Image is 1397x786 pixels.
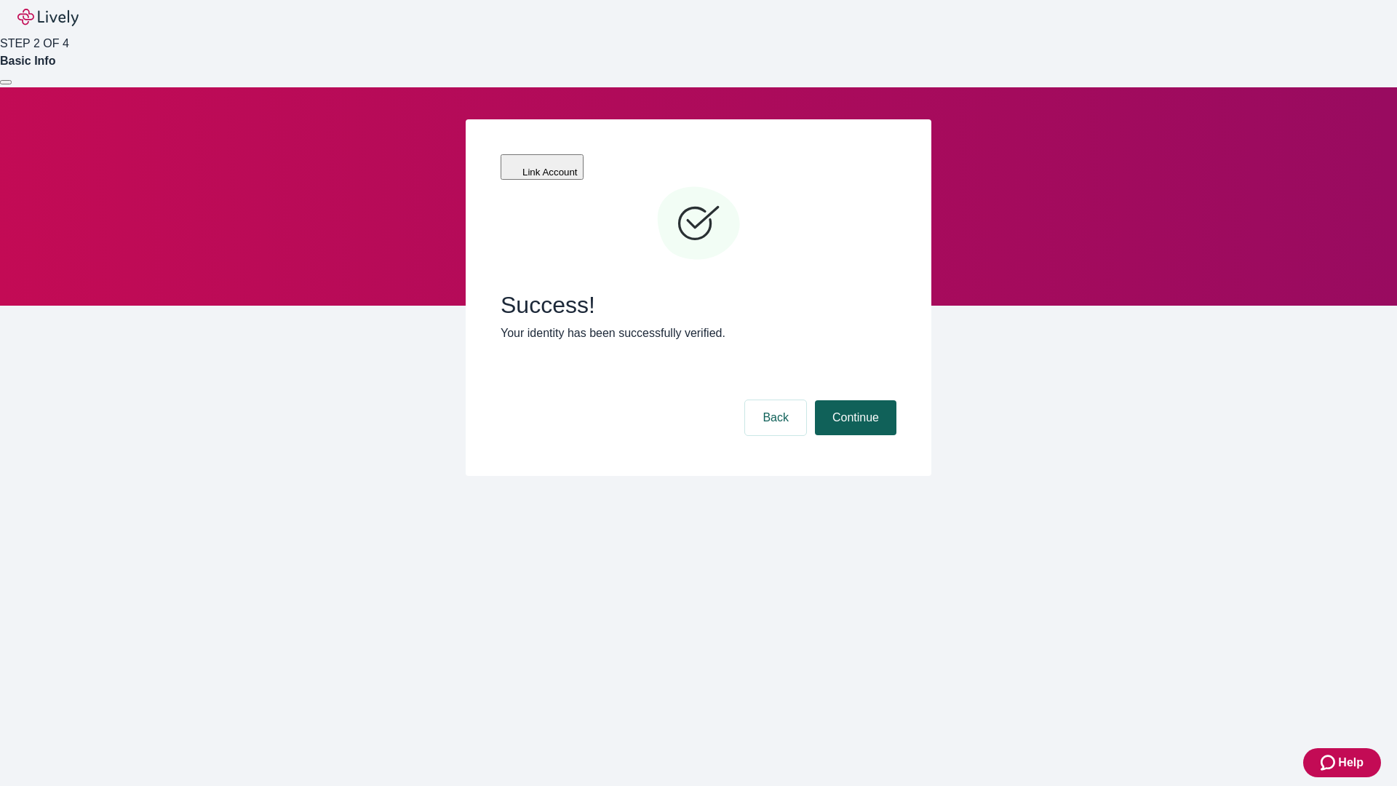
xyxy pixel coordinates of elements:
span: Help [1338,754,1364,771]
button: Continue [815,400,896,435]
button: Zendesk support iconHelp [1303,748,1381,777]
button: Link Account [501,154,584,180]
img: Lively [17,9,79,26]
svg: Checkmark icon [655,180,742,268]
svg: Zendesk support icon [1321,754,1338,771]
p: Your identity has been successfully verified. [501,325,896,342]
button: Back [745,400,806,435]
span: Success! [501,291,896,319]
